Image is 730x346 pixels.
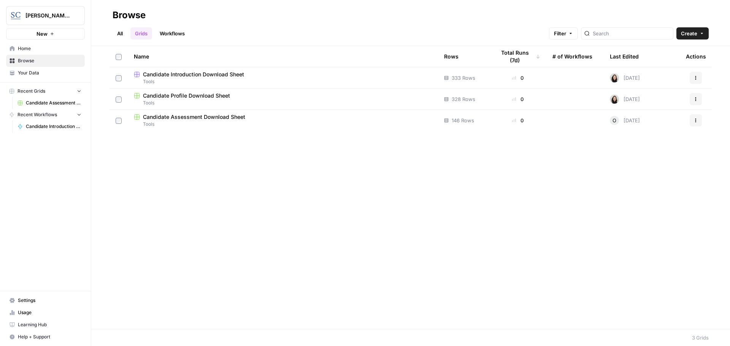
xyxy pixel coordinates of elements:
div: Rows [444,46,459,67]
div: 0 [495,95,540,103]
span: New [36,30,48,38]
a: Candidate Assessment Download Sheet [14,97,85,109]
button: Workspace: Stanton Chase Nashville [6,6,85,25]
img: Stanton Chase Nashville Logo [9,9,22,22]
span: Tools [134,100,432,106]
button: Filter [549,27,578,39]
div: Total Runs (7d) [495,46,540,67]
span: Settings [18,297,81,304]
span: Candidate Profile Download Sheet [143,92,230,100]
input: Search [593,30,670,37]
div: [DATE] [610,73,640,82]
a: Grids [130,27,152,39]
span: Create [681,30,697,37]
a: Browse [6,55,85,67]
span: Tools [134,78,432,85]
a: Learning Hub [6,319,85,331]
a: Candidate Introduction and Profile [14,120,85,133]
img: t5ef5oef8zpw1w4g2xghobes91mw [610,95,619,104]
span: Candidate Introduction Download Sheet [143,71,244,78]
a: Home [6,43,85,55]
div: Browse [113,9,146,21]
span: 333 Rows [452,74,475,82]
span: 146 Rows [452,117,474,124]
button: Help + Support [6,331,85,343]
span: Candidate Assessment Download Sheet [143,113,245,121]
a: Your Data [6,67,85,79]
span: Candidate Assessment Download Sheet [26,100,81,106]
button: Recent Workflows [6,109,85,120]
a: Usage [6,307,85,319]
div: Actions [686,46,706,67]
button: Recent Grids [6,85,85,97]
span: Home [18,45,81,52]
span: Help + Support [18,333,81,340]
button: New [6,28,85,39]
div: # of Workflows [552,46,592,67]
div: 3 Grids [692,334,709,341]
span: Usage [18,309,81,316]
span: Your Data [18,70,81,76]
span: Learning Hub [18,321,81,328]
span: Candidate Introduction and Profile [26,123,81,130]
a: Candidate Introduction Download SheetTools [134,71,432,85]
a: Workflows [155,27,189,39]
span: Filter [554,30,566,37]
a: Candidate Assessment Download SheetTools [134,113,432,128]
button: Create [676,27,709,39]
img: t5ef5oef8zpw1w4g2xghobes91mw [610,73,619,82]
a: All [113,27,127,39]
span: Recent Workflows [17,111,57,118]
div: 0 [495,74,540,82]
span: Browse [18,57,81,64]
a: Candidate Profile Download SheetTools [134,92,432,106]
span: Recent Grids [17,88,45,95]
span: 328 Rows [452,95,475,103]
span: Tools [134,121,432,128]
div: [DATE] [610,95,640,104]
div: [DATE] [610,116,640,125]
a: Settings [6,294,85,307]
span: O [613,117,616,124]
div: 0 [495,117,540,124]
div: Name [134,46,432,67]
div: Last Edited [610,46,639,67]
span: [PERSON_NAME] [GEOGRAPHIC_DATA] [25,12,71,19]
